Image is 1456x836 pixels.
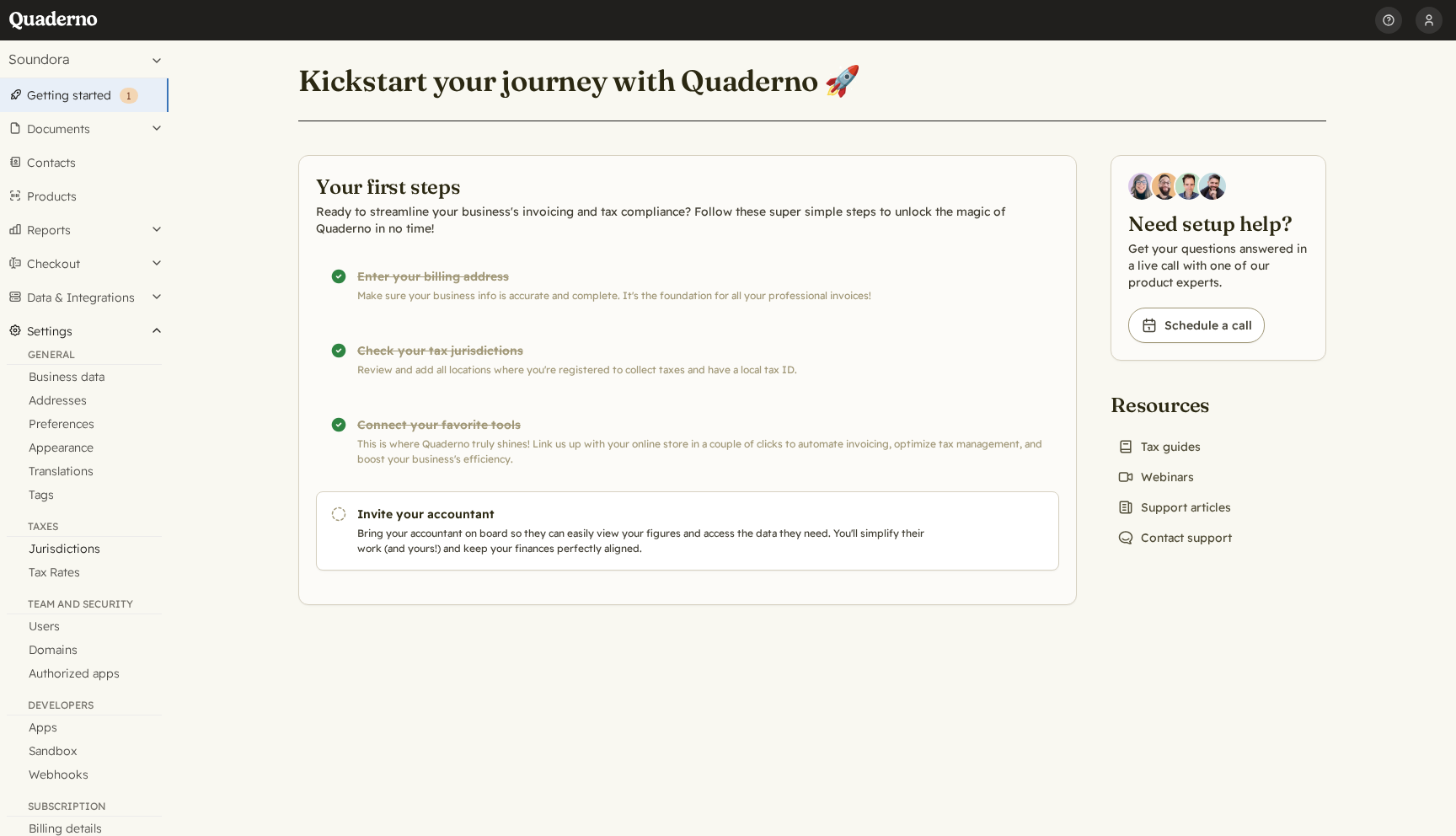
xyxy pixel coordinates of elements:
h2: Need setup help? [1128,210,1309,237]
a: Schedule a call [1128,308,1265,343]
div: Developers [7,699,162,715]
img: Diana Carrasco, Account Executive at Quaderno [1128,173,1155,200]
img: Jairo Fumero, Account Executive at Quaderno [1152,173,1179,200]
img: Javier Rubio, DevRel at Quaderno [1199,173,1226,200]
div: Team and security [7,598,162,614]
h2: Resources [1111,391,1239,418]
div: Subscription [7,800,162,817]
h2: Your first steps [316,173,1059,200]
a: Webinars [1111,465,1201,489]
h3: Invite your accountant [357,506,932,522]
p: Ready to streamline your business's invoicing and tax compliance? Follow these super simple steps... [316,203,1059,237]
p: Get your questions answered in a live call with one of our product experts. [1128,240,1309,291]
a: Tax guides [1111,435,1207,458]
img: Ivo Oltmans, Business Developer at Quaderno [1175,173,1202,200]
a: Support articles [1111,496,1238,519]
div: General [7,348,162,365]
a: Contact support [1111,526,1239,549]
p: Bring your accountant on board so they can easily view your figures and access the data they need... [357,526,932,556]
span: 1 [126,89,131,102]
a: Invite your accountant Bring your accountant on board so they can easily view your figures and ac... [316,491,1059,571]
div: Taxes [7,520,162,537]
h1: Kickstart your journey with Quaderno 🚀 [298,62,860,99]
